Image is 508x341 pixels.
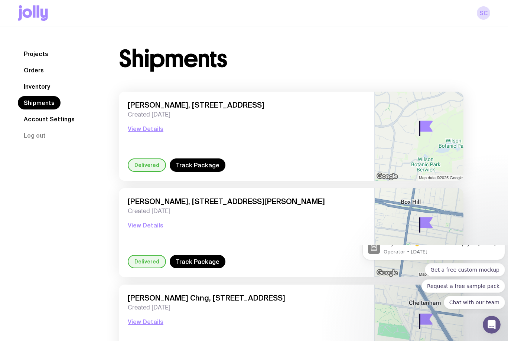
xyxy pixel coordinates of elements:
[65,18,146,32] button: Quick reply: Get a free custom mockup
[84,51,146,64] button: Quick reply: Chat with our team
[477,6,490,20] a: SC
[128,124,163,133] button: View Details
[24,4,140,10] p: Message from Operator, sent 9w ago
[375,92,463,181] img: staticmap
[128,304,365,311] span: Created [DATE]
[128,221,163,230] button: View Details
[128,158,166,172] div: Delivered
[359,245,508,314] iframe: Intercom notifications message
[119,47,227,71] h1: Shipments
[18,96,61,109] a: Shipments
[18,129,52,142] button: Log out
[128,317,163,326] button: View Details
[128,255,166,268] div: Delivered
[128,197,365,206] span: [PERSON_NAME], [STREET_ADDRESS][PERSON_NAME]
[128,111,365,118] span: Created [DATE]
[483,316,501,334] iframe: Intercom live chat
[170,255,225,268] a: Track Package
[375,188,463,277] img: staticmap
[170,158,225,172] a: Track Package
[18,47,54,60] a: Projects
[128,101,365,109] span: [PERSON_NAME], [STREET_ADDRESS]
[62,35,146,48] button: Quick reply: Request a free sample pack
[3,18,146,64] div: Quick reply options
[128,207,365,215] span: Created [DATE]
[18,80,56,93] a: Inventory
[18,63,50,77] a: Orders
[18,112,81,126] a: Account Settings
[128,294,365,302] span: [PERSON_NAME] Chng, [STREET_ADDRESS]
